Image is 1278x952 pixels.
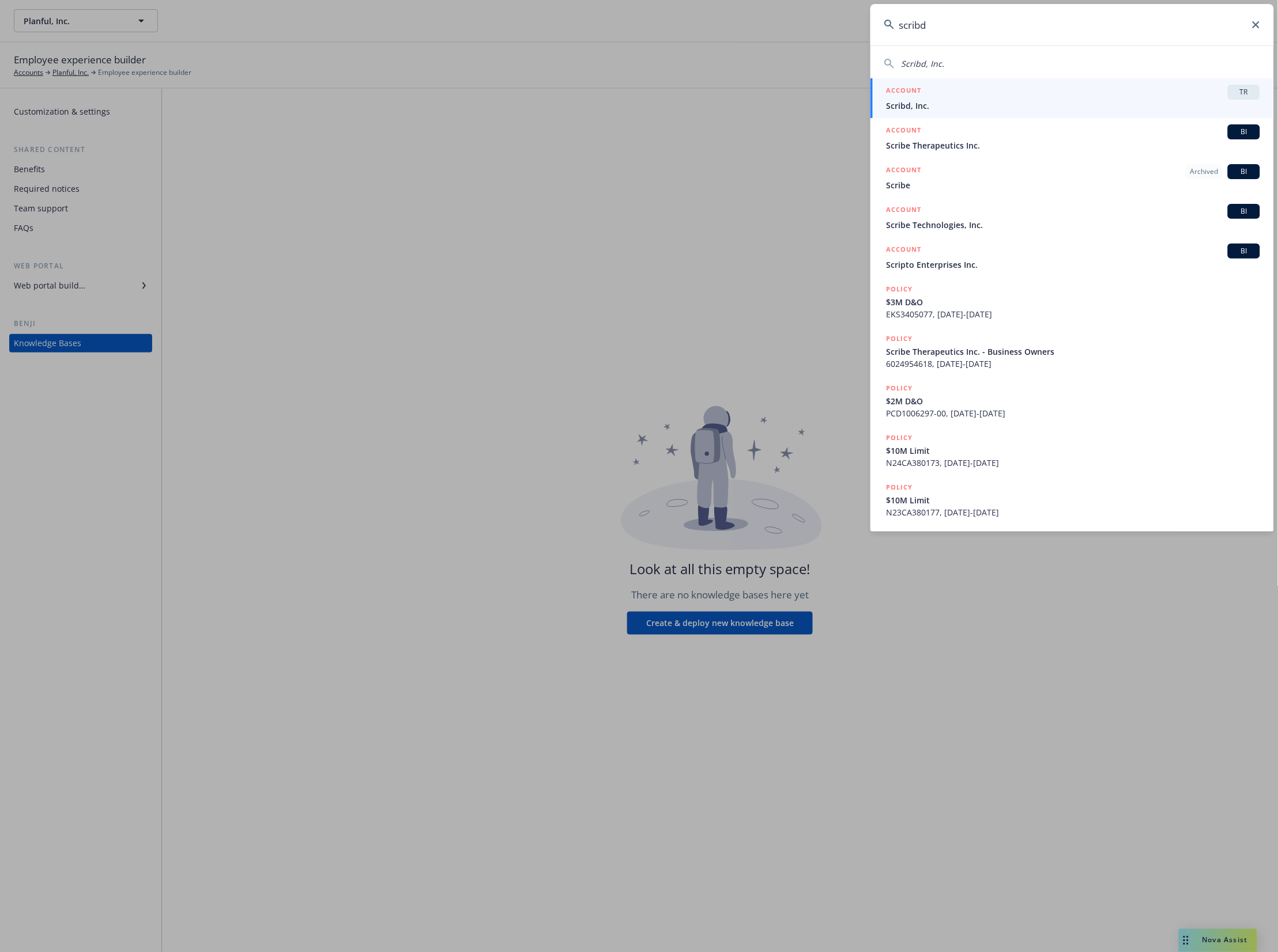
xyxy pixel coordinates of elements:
[887,481,913,493] h5: POLICY
[1190,166,1219,177] span: Archived
[887,494,1260,506] span: $10M Limit
[887,407,1260,419] span: PCD1006297-00, [DATE]-[DATE]
[870,426,1274,475] a: POLICY$10M LimitN24CA380173, [DATE]-[DATE]
[870,237,1274,277] a: ACCOUNTBIScripto Enterprises Inc.
[887,179,1260,191] span: Scribe
[887,219,1260,231] span: Scribe Technologies, Inc.
[870,376,1274,426] a: POLICY$2M D&OPCD1006297-00, [DATE]-[DATE]
[887,139,1260,151] span: Scribe Therapeutics Inc.
[887,283,913,295] h5: POLICY
[887,259,1260,271] span: Scripto Enterprises Inc.
[870,4,1274,45] input: Search...
[887,85,922,98] h5: ACCOUNT
[887,358,1260,370] span: 6024954618, [DATE]-[DATE]
[1232,87,1256,97] span: TR
[887,395,1260,407] span: $2M D&O
[902,58,945,69] span: Scribd, Inc.
[1232,206,1256,217] span: BI
[887,308,1260,320] span: EKS3405077, [DATE]-[DATE]
[1232,166,1256,177] span: BI
[1232,127,1256,137] span: BI
[887,124,922,138] h5: ACCOUNT
[887,333,913,344] h5: POLICY
[870,158,1274,198] a: ACCOUNTArchivedBIScribe
[1232,246,1256,256] span: BI
[887,204,922,218] h5: ACCOUNT
[870,198,1274,237] a: ACCOUNTBIScribe Technologies, Inc.
[887,382,913,394] h5: POLICY
[887,432,913,443] h5: POLICY
[870,78,1274,118] a: ACCOUNTTRScribd, Inc.
[887,445,1260,457] span: $10M Limit
[887,244,922,257] h5: ACCOUNT
[887,296,1260,308] span: $3M D&O
[887,164,922,178] h5: ACCOUNT
[887,457,1260,469] span: N24CA380173, [DATE]-[DATE]
[870,118,1274,158] a: ACCOUNTBIScribe Therapeutics Inc.
[887,100,1260,112] span: Scribd, Inc.
[870,475,1274,525] a: POLICY$10M LimitN23CA380177, [DATE]-[DATE]
[870,327,1274,376] a: POLICYScribe Therapeutics Inc. - Business Owners6024954618, [DATE]-[DATE]
[887,346,1260,358] span: Scribe Therapeutics Inc. - Business Owners
[887,506,1260,518] span: N23CA380177, [DATE]-[DATE]
[870,277,1274,327] a: POLICY$3M D&OEKS3405077, [DATE]-[DATE]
